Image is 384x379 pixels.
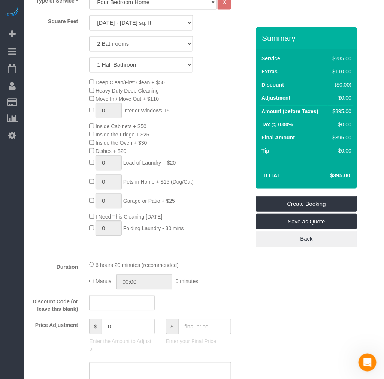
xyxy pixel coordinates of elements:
[6,59,144,127] div: Profile image for Ellie[PERSON_NAME]from Launch27🎉Refer a Friend, Get a Free Month!🎉Love Automaid...
[26,15,84,25] label: Square Feet
[33,71,74,77] span: [PERSON_NAME]
[21,4,33,16] img: Profile image for Ellie
[123,179,194,185] span: Pets in Home + $15 (Dog/Cat)
[131,3,145,16] div: Close
[261,134,295,141] label: Final Amount
[261,108,318,115] label: Amount (before Taxes)
[96,88,159,94] span: Heavy Duty Deep Cleaning
[12,239,18,245] button: Upload attachment
[330,134,351,141] div: $395.00
[261,68,278,75] label: Extras
[256,214,357,229] a: Save as Quote
[96,214,164,220] span: I Need This Cleaning [DATE]!
[330,108,351,115] div: $395.00
[22,87,121,93] b: Refer a Friend, Get a Free Month!
[36,239,42,245] button: Gif picker
[308,172,350,179] h4: $395.00
[330,121,351,128] div: $0.00
[330,94,351,102] div: $0.00
[166,319,178,334] span: $
[261,94,290,102] label: Adjustment
[26,261,84,271] label: Duration
[178,319,232,334] input: final price
[96,124,146,130] span: Inside Cabinets + $50
[6,223,143,236] textarea: Message…
[261,81,284,88] label: Discount
[24,239,30,245] button: Emoji picker
[166,338,231,345] p: Enter your Final Price
[96,148,126,154] span: Dishes + $20
[261,55,280,62] label: Service
[123,108,170,114] span: Interior Windows +5
[256,231,357,247] a: Back
[48,239,54,245] button: Start recording
[263,172,281,178] strong: Total
[96,132,149,138] span: Inside the Fridge + $25
[6,59,144,136] div: Ellie says…
[330,68,351,75] div: $110.00
[96,262,179,268] span: 6 hours 20 minutes (recommended)
[36,9,69,17] p: Active [DATE]
[330,81,351,88] div: ($0.00)
[123,160,176,166] span: Load of Laundry + $20
[261,121,293,128] label: Tax @ 0.00%
[26,295,84,313] label: Discount Code (or leave this blank)
[123,198,175,204] span: Garage or Patio + $25
[26,319,84,329] label: Price Adjustment
[96,279,113,285] span: Manual
[4,7,19,18] img: Automaid Logo
[15,68,27,80] img: Profile image for Ellie
[330,55,351,62] div: $285.00
[15,97,134,127] div: Love Automaid? Share the love! When you refer a friend who signs up for Automaid, you’ll receive ...
[330,147,351,154] div: $0.00
[5,3,19,17] button: go back
[128,236,140,248] button: Send a message…
[89,338,154,353] p: Enter the Amount to Adjust, or
[123,226,184,232] span: Folding Laundry - 30 mins
[15,86,134,94] div: 🎉 🎉
[96,96,159,102] span: Move In / Move Out + $110
[261,147,269,154] label: Tip
[96,80,165,86] span: Deep Clean/First Clean + $50
[262,34,353,42] h3: Summary
[359,354,377,372] iframe: Intercom live chat
[256,196,357,212] a: Create Booking
[89,319,102,334] span: $
[176,279,199,285] span: 0 minutes
[96,140,147,146] span: Inside the Oven + $30
[117,3,131,17] button: Home
[74,71,111,77] span: from Launch27
[36,4,85,9] h1: [PERSON_NAME]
